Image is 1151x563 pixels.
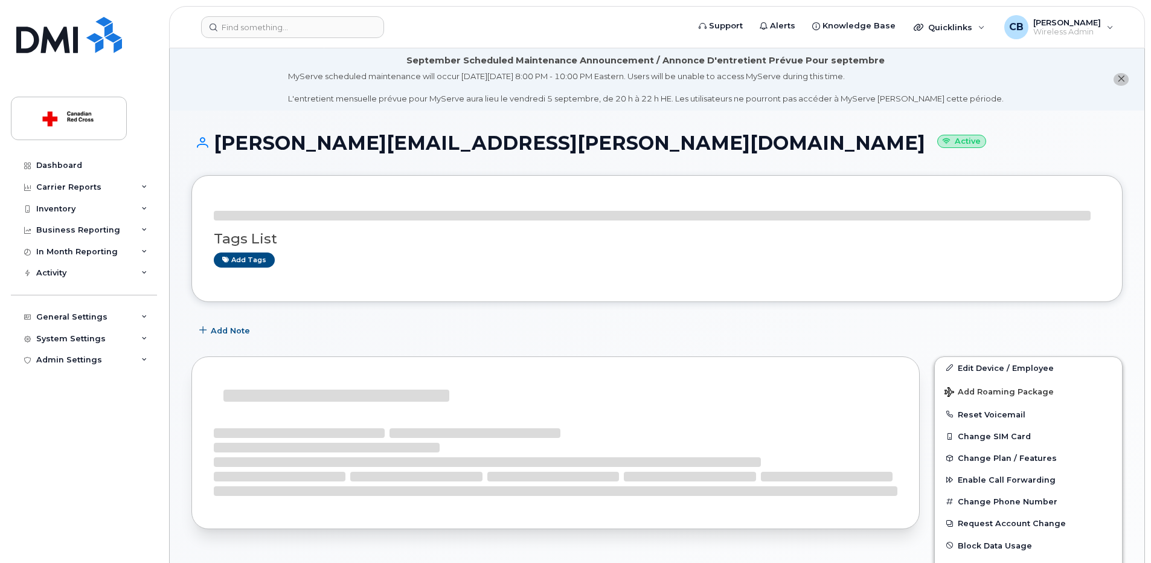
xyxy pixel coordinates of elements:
button: Add Note [191,320,260,342]
button: Change Plan / Features [935,447,1122,469]
button: Reset Voicemail [935,404,1122,425]
button: Change SIM Card [935,425,1122,447]
span: Change Plan / Features [958,454,1057,463]
span: Add Note [211,325,250,336]
div: September Scheduled Maintenance Announcement / Annonce D'entretient Prévue Pour septembre [406,54,885,67]
a: Edit Device / Employee [935,357,1122,379]
span: Add Roaming Package [944,387,1054,399]
h1: [PERSON_NAME][EMAIL_ADDRESS][PERSON_NAME][DOMAIN_NAME] [191,132,1123,153]
span: Enable Call Forwarding [958,475,1056,484]
button: Enable Call Forwarding [935,469,1122,491]
button: Add Roaming Package [935,379,1122,404]
h3: Tags List [214,231,1100,246]
small: Active [937,135,986,149]
button: Change Phone Number [935,491,1122,512]
button: Block Data Usage [935,535,1122,556]
button: Request Account Change [935,512,1122,534]
button: close notification [1114,73,1129,86]
a: Add tags [214,253,275,268]
div: MyServe scheduled maintenance will occur [DATE][DATE] 8:00 PM - 10:00 PM Eastern. Users will be u... [288,71,1004,105]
